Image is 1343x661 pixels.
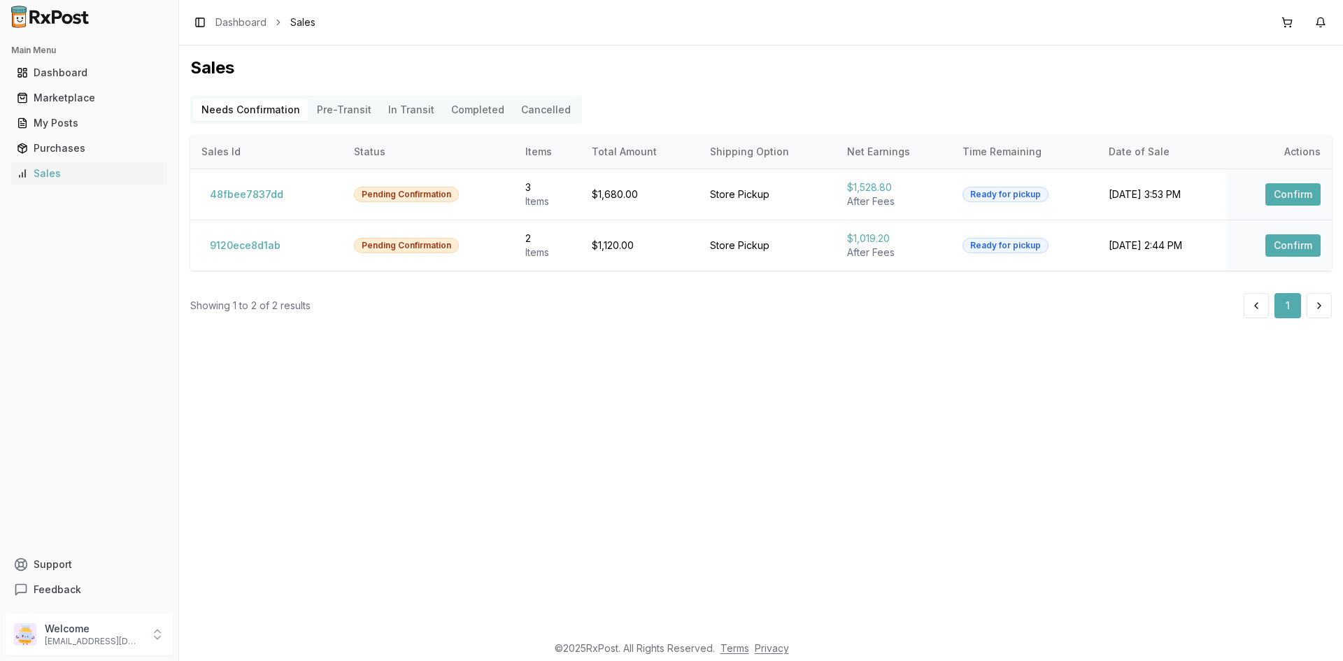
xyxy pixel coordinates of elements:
[513,99,579,121] button: Cancelled
[1097,135,1227,169] th: Date of Sale
[34,583,81,597] span: Feedback
[1265,183,1321,206] button: Confirm
[720,642,749,654] a: Terms
[11,45,167,56] h2: Main Menu
[847,232,940,246] div: $1,019.20
[290,15,315,29] span: Sales
[201,234,289,257] button: 9120ece8d1ab
[354,187,459,202] div: Pending Confirmation
[1109,187,1216,201] div: [DATE] 3:53 PM
[354,238,459,253] div: Pending Confirmation
[6,137,173,159] button: Purchases
[45,622,142,636] p: Welcome
[755,642,789,654] a: Privacy
[343,135,515,169] th: Status
[836,135,951,169] th: Net Earnings
[710,187,825,201] div: Store Pickup
[847,246,940,260] div: After Fees
[45,636,142,647] p: [EMAIL_ADDRESS][DOMAIN_NAME]
[525,246,569,260] div: Item s
[14,623,36,646] img: User avatar
[193,99,308,121] button: Needs Confirmation
[6,552,173,577] button: Support
[592,239,688,253] div: $1,120.00
[962,187,1049,202] div: Ready for pickup
[847,194,940,208] div: After Fees
[710,239,825,253] div: Store Pickup
[6,162,173,185] button: Sales
[1109,239,1216,253] div: [DATE] 2:44 PM
[962,238,1049,253] div: Ready for pickup
[11,60,167,85] a: Dashboard
[6,112,173,134] button: My Posts
[699,135,836,169] th: Shipping Option
[847,180,940,194] div: $1,528.80
[380,99,443,121] button: In Transit
[6,87,173,109] button: Marketplace
[190,57,1332,79] h1: Sales
[11,161,167,186] a: Sales
[17,166,162,180] div: Sales
[215,15,267,29] a: Dashboard
[525,194,569,208] div: Item s
[201,183,292,206] button: 48fbee7837dd
[17,66,162,80] div: Dashboard
[190,299,311,313] div: Showing 1 to 2 of 2 results
[11,111,167,136] a: My Posts
[11,136,167,161] a: Purchases
[17,141,162,155] div: Purchases
[581,135,699,169] th: Total Amount
[215,15,315,29] nav: breadcrumb
[308,99,380,121] button: Pre-Transit
[1265,234,1321,257] button: Confirm
[592,187,688,201] div: $1,680.00
[525,232,569,246] div: 2
[525,180,569,194] div: 3
[951,135,1097,169] th: Time Remaining
[1227,135,1332,169] th: Actions
[1274,293,1301,318] button: 1
[443,99,513,121] button: Completed
[6,6,95,28] img: RxPost Logo
[17,91,162,105] div: Marketplace
[190,135,343,169] th: Sales Id
[6,577,173,602] button: Feedback
[514,135,581,169] th: Items
[6,62,173,84] button: Dashboard
[17,116,162,130] div: My Posts
[11,85,167,111] a: Marketplace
